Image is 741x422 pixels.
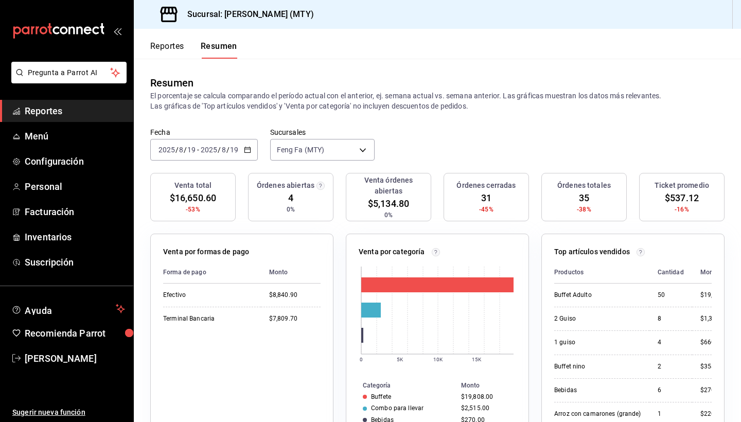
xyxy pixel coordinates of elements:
label: Fecha [150,129,258,136]
input: ---- [200,146,218,154]
span: -38% [577,205,591,214]
span: -53% [186,205,200,214]
span: 0% [287,205,295,214]
div: 8 [658,314,684,323]
div: $8,840.90 [269,291,321,300]
div: Resumen [150,75,193,91]
div: Terminal Bancaria [163,314,253,323]
h3: Venta total [174,180,211,191]
div: $2,515.00 [461,405,512,412]
div: Buffete [371,393,391,400]
span: Facturación [25,205,125,219]
div: Bebidas [554,386,641,395]
div: Combo para llevar [371,405,424,412]
th: Monto [457,380,528,391]
input: -- [221,146,226,154]
th: Productos [554,261,649,284]
span: / [226,146,230,154]
div: $270.00 [700,386,732,395]
div: $7,809.70 [269,314,321,323]
div: Arroz con camarones (grande) [554,410,641,418]
th: Monto [261,261,321,284]
h3: Ticket promedio [655,180,709,191]
span: Recomienda Parrot [25,326,125,340]
h3: Órdenes abiertas [257,180,314,191]
button: open_drawer_menu [113,27,121,35]
input: -- [179,146,184,154]
div: 2 [658,362,684,371]
span: 0% [384,210,393,220]
span: $16,650.60 [170,191,216,205]
div: $1,330.00 [700,314,732,323]
div: $220.00 [700,410,732,418]
span: 35 [579,191,589,205]
div: $19,808.00 [461,393,512,400]
span: Reportes [25,104,125,118]
div: $358.00 [700,362,732,371]
span: / [175,146,179,154]
p: Venta por formas de pago [163,247,249,257]
span: Inventarios [25,230,125,244]
span: Configuración [25,154,125,168]
th: Monto [692,261,732,284]
h3: Sucursal: [PERSON_NAME] (MTY) [179,8,314,21]
div: Buffet Adulto [554,291,641,300]
div: Efectivo [163,291,253,300]
th: Forma de pago [163,261,261,284]
span: 4 [288,191,293,205]
input: -- [187,146,196,154]
span: Menú [25,129,125,143]
div: 1 guiso [554,338,641,347]
label: Sucursales [270,129,375,136]
span: $537.12 [665,191,699,205]
h3: Órdenes cerradas [456,180,516,191]
div: $19,450.00 [700,291,732,300]
button: Resumen [201,41,237,59]
span: Sugerir nueva función [12,407,125,418]
input: ---- [158,146,175,154]
span: Ayuda [25,303,112,315]
button: Reportes [150,41,184,59]
span: -16% [675,205,689,214]
h3: Venta órdenes abiertas [350,175,427,197]
p: Venta por categoría [359,247,425,257]
span: / [184,146,187,154]
div: Buffet nino [554,362,641,371]
span: -45% [479,205,493,214]
p: El porcentaje se calcula comparando el período actual con el anterior, ej. semana actual vs. sema... [150,91,725,111]
div: 50 [658,291,684,300]
input: -- [230,146,239,154]
th: Cantidad [649,261,692,284]
div: $660.00 [700,338,732,347]
a: Pregunta a Parrot AI [7,75,127,85]
text: 15K [472,357,482,362]
span: Pregunta a Parrot AI [28,67,111,78]
th: Categoría [346,380,457,391]
span: / [218,146,221,154]
p: Top artículos vendidos [554,247,630,257]
div: 4 [658,338,684,347]
button: Pregunta a Parrot AI [11,62,127,83]
span: - [197,146,199,154]
div: 2 Guiso [554,314,641,323]
text: 0 [360,357,363,362]
text: 5K [397,357,403,362]
span: $5,134.80 [368,197,409,210]
h3: Órdenes totales [557,180,611,191]
span: Personal [25,180,125,194]
span: Feng Fa (MTY) [277,145,325,155]
span: [PERSON_NAME] [25,351,125,365]
span: 31 [481,191,491,205]
span: Suscripción [25,255,125,269]
div: 1 [658,410,684,418]
div: navigation tabs [150,41,237,59]
div: 6 [658,386,684,395]
text: 10K [433,357,443,362]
